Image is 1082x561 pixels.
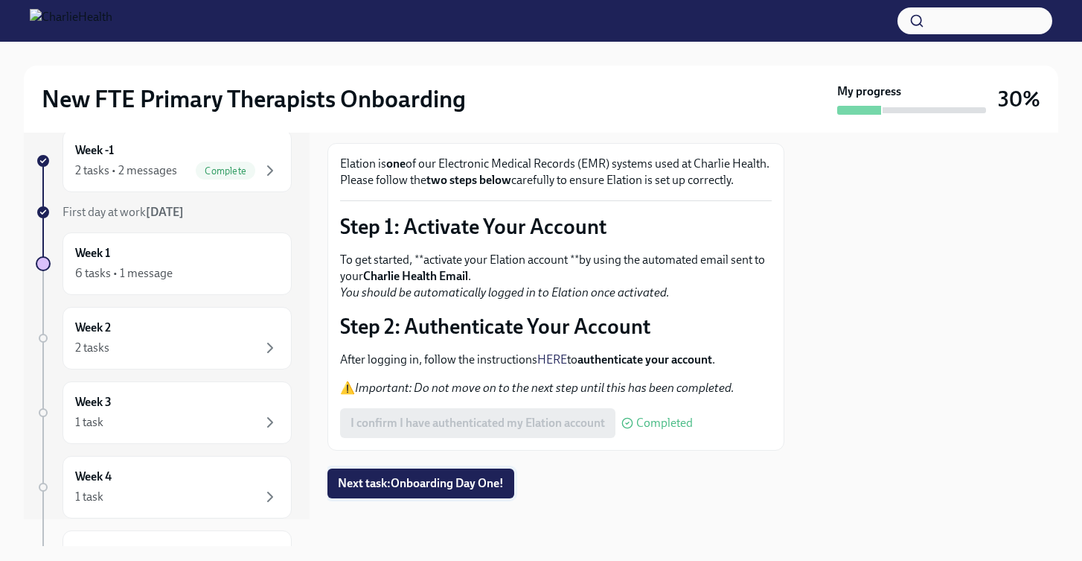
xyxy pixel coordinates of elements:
[75,142,114,159] h6: Week -1
[340,313,772,340] p: Step 2: Authenticate Your Account
[36,381,292,444] a: Week 31 task
[338,476,504,491] span: Next task : Onboarding Day One!
[75,265,173,282] div: 6 tasks • 1 message
[577,352,712,367] strong: authenticate your account
[636,417,693,429] span: Completed
[426,173,511,187] strong: two steps below
[196,165,255,177] span: Complete
[327,469,514,498] button: Next task:Onboarding Day One!
[36,307,292,370] a: Week 22 tasks
[30,9,112,33] img: CharlieHealth
[75,414,103,431] div: 1 task
[75,489,103,505] div: 1 task
[340,285,670,299] em: You should be automatically logged in to Elation once activated.
[42,84,466,114] h2: New FTE Primary Therapists Onboarding
[340,213,772,240] p: Step 1: Activate Your Account
[537,352,567,367] a: HERE
[75,543,112,560] h6: Week 5
[36,232,292,295] a: Week 16 tasks • 1 message
[355,381,734,395] em: Important: Do not move on to the next step until this has been completed.
[75,469,112,485] h6: Week 4
[363,269,468,283] strong: Charlie Health Email
[75,340,109,356] div: 2 tasks
[36,204,292,221] a: First day at work[DATE]
[340,252,772,301] p: To get started, **activate your Elation account **by using the automated email sent to your .
[340,352,772,368] p: After logging in, follow the instructions to .
[75,245,110,262] h6: Week 1
[837,83,901,100] strong: My progress
[75,162,177,179] div: 2 tasks • 2 messages
[75,320,111,336] h6: Week 2
[36,130,292,192] a: Week -12 tasks • 2 messagesComplete
[146,205,184,219] strong: [DATE]
[36,456,292,519] a: Week 41 task
[386,156,406,171] strong: one
[340,380,772,396] p: ⚠️
[63,205,184,219] span: First day at work
[998,86,1040,112] h3: 30%
[340,156,772,188] p: Elation is of our Electronic Medical Records (EMR) systems used at Charlie Health. Please follow ...
[75,394,112,411] h6: Week 3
